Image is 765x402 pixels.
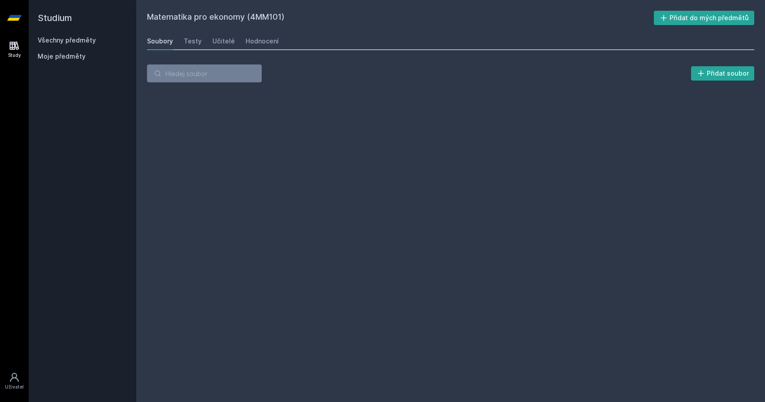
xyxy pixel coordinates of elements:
div: Soubory [147,37,173,46]
a: Hodnocení [246,32,279,50]
a: Učitelé [212,32,235,50]
div: Hodnocení [246,37,279,46]
a: Study [2,36,27,63]
button: Přidat soubor [691,66,755,81]
button: Přidat do mých předmětů [654,11,755,25]
a: Testy [184,32,202,50]
div: Uživatel [5,384,24,390]
a: Všechny předměty [38,36,96,44]
h2: Matematika pro ekonomy (4MM101) [147,11,654,25]
a: Soubory [147,32,173,50]
div: Učitelé [212,37,235,46]
a: Uživatel [2,368,27,395]
div: Testy [184,37,202,46]
input: Hledej soubor [147,64,262,82]
div: Study [8,52,21,59]
span: Moje předměty [38,52,86,61]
